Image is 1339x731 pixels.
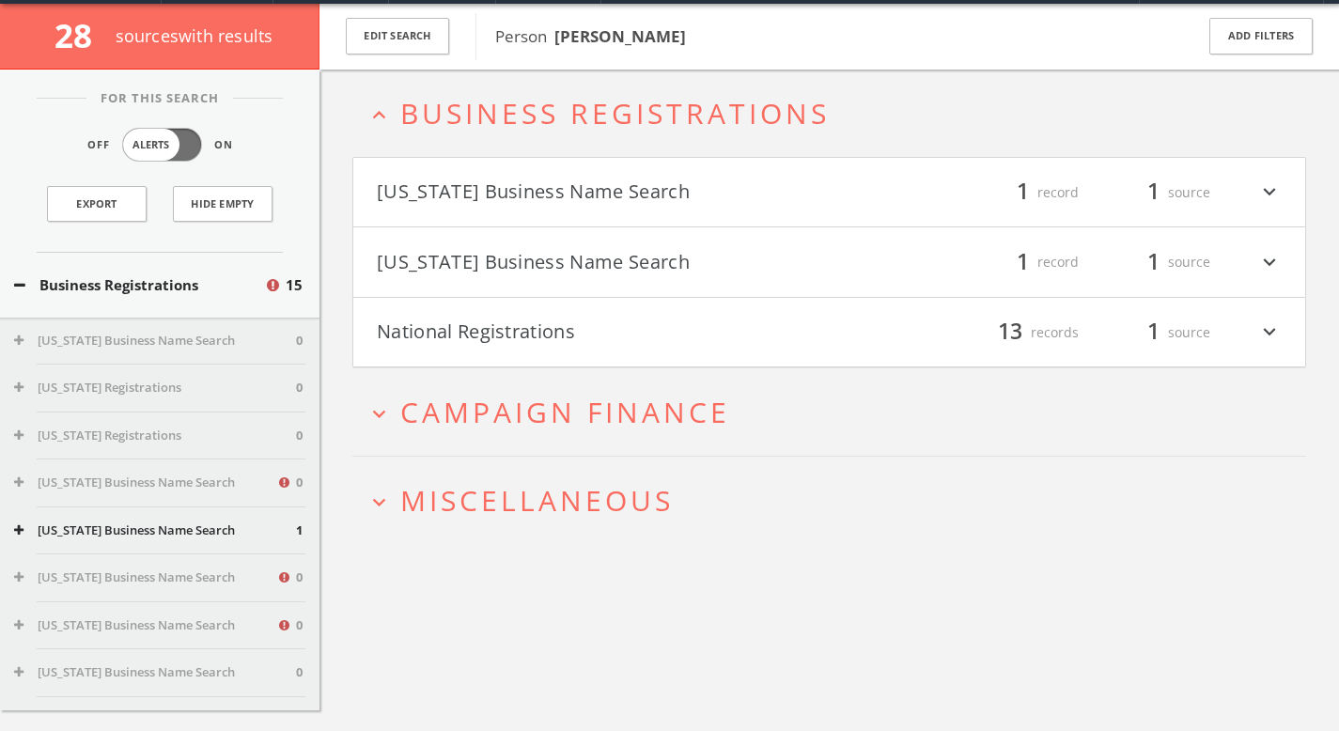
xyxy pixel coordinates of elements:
button: Business Registrations [14,274,264,296]
button: [US_STATE] Business Name Search [14,663,296,682]
span: Miscellaneous [400,481,674,520]
span: 0 [296,568,303,587]
button: expand_lessBusiness Registrations [366,98,1306,129]
span: 15 [286,274,303,296]
span: Person [495,25,686,47]
div: source [1098,246,1210,278]
button: National Registrations [377,317,830,349]
button: [US_STATE] Business Name Search [14,568,276,587]
span: Campaign Finance [400,393,730,431]
span: 0 [296,616,303,635]
span: 0 [296,332,303,350]
span: 0 [296,474,303,492]
button: Add Filters [1209,18,1313,54]
span: For This Search [86,89,233,108]
div: record [966,246,1079,278]
span: 28 [54,13,108,57]
button: [US_STATE] Business Name Search [14,616,276,635]
div: record [966,177,1079,209]
span: 1 [1008,176,1037,209]
button: Hide Empty [173,186,272,222]
i: expand_less [366,102,392,128]
button: [US_STATE] Business Name Search [377,246,830,278]
div: source [1098,317,1210,349]
i: expand_more [1257,246,1282,278]
span: 1 [1139,316,1168,349]
i: expand_more [366,401,392,427]
button: [US_STATE] Business Name Search [14,332,296,350]
i: expand_more [366,490,392,515]
button: [US_STATE] Business Name Search [14,521,296,540]
b: [PERSON_NAME] [554,25,686,47]
span: On [214,137,233,153]
i: expand_more [1257,177,1282,209]
span: 0 [296,379,303,397]
span: 0 [296,427,303,445]
span: Business Registrations [400,94,830,132]
span: 1 [1139,245,1168,278]
button: expand_moreCampaign Finance [366,397,1306,428]
span: source s with results [116,24,273,47]
a: Export [47,186,147,222]
div: source [1098,177,1210,209]
button: [US_STATE] Business Name Search [14,474,276,492]
span: 13 [989,316,1031,349]
button: [US_STATE] Registrations [14,427,296,445]
button: Edit Search [346,18,449,54]
span: 0 [296,663,303,682]
button: expand_moreMiscellaneous [366,485,1306,516]
i: expand_more [1257,317,1282,349]
span: 1 [1008,245,1037,278]
button: [US_STATE] Business Name Search [377,177,830,209]
div: records [966,317,1079,349]
span: Off [87,137,110,153]
span: 1 [296,521,303,540]
button: [US_STATE] Registrations [14,379,296,397]
span: 1 [1139,176,1168,209]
